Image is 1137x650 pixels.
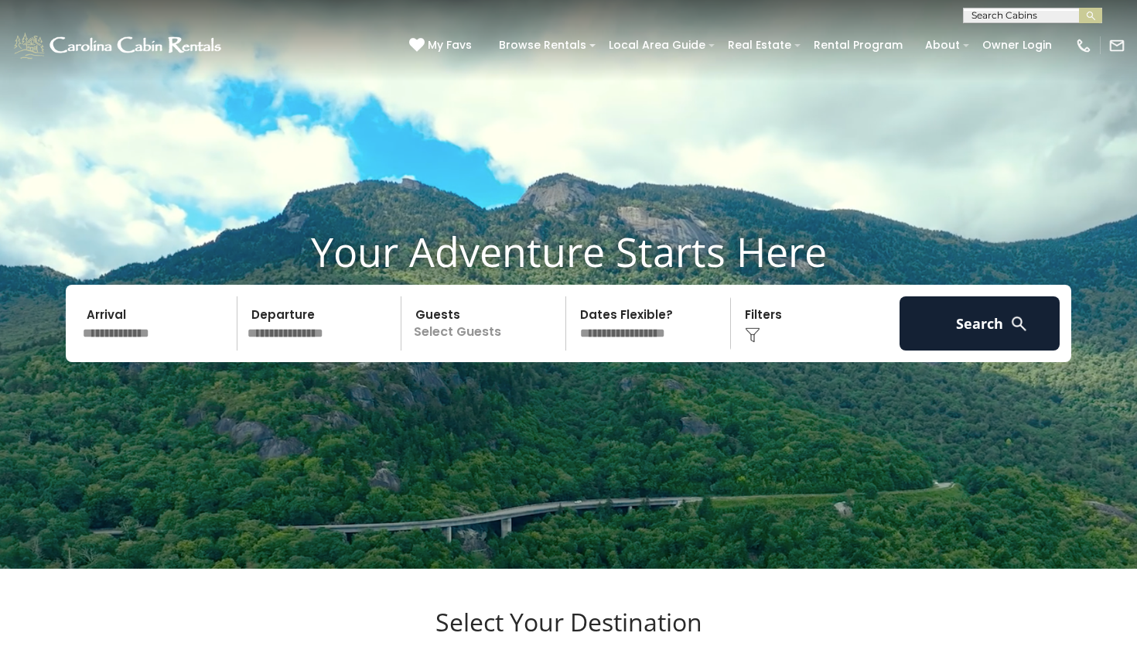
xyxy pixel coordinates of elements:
[406,296,565,351] p: Select Guests
[975,33,1060,57] a: Owner Login
[12,30,226,61] img: White-1-1-2.png
[745,327,760,343] img: filter--v1.png
[12,227,1125,275] h1: Your Adventure Starts Here
[1108,37,1125,54] img: mail-regular-white.png
[806,33,910,57] a: Rental Program
[900,296,1060,351] button: Search
[917,33,968,57] a: About
[1075,37,1092,54] img: phone-regular-white.png
[720,33,799,57] a: Real Estate
[409,37,476,54] a: My Favs
[491,33,594,57] a: Browse Rentals
[1009,314,1029,334] img: search-regular-white.png
[428,37,472,53] span: My Favs
[601,33,713,57] a: Local Area Guide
